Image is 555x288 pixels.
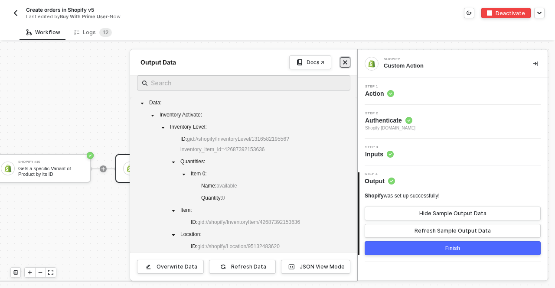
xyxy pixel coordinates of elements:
[191,219,300,225] span: ID :
[26,6,94,13] span: Create orders in Shopify v5
[180,207,192,213] span: Item :
[182,172,186,177] span: caret-down
[231,263,266,270] div: Refresh Data
[209,260,276,274] button: Refresh Data
[26,13,258,20] div: Last edited by - Now
[307,59,324,66] div: Docs ↗
[197,243,280,249] span: gid://shopify/Location/95132483620
[26,29,60,36] div: Workflow
[343,60,348,65] span: icon-close
[358,112,548,132] div: Step 2Authenticate Shopify [DOMAIN_NAME]
[105,29,108,36] span: 2
[481,8,531,18] button: deactivateDeactivate
[149,100,162,106] span: Data :
[365,177,395,185] span: Output
[365,207,541,220] button: Hide Sample Output Data
[415,227,491,234] div: Refresh Sample Output Data
[300,263,345,270] div: JSON View Mode
[137,58,180,67] div: Output Data
[170,124,207,130] span: Inventory Level :
[365,193,384,199] span: Shopify
[201,195,225,201] span: Quantity :
[384,58,514,61] div: Shopify
[180,159,205,165] span: Quantities :
[365,112,415,115] span: Step 2
[151,78,336,88] input: Search
[533,61,538,66] span: icon-collapse-right
[191,243,280,249] span: ID :
[281,260,350,274] button: JSON View Mode
[103,29,105,36] span: 1
[74,28,112,37] div: Logs
[358,172,548,255] div: Step 4Output Shopifywas set up successfully!Hide Sample Output DataRefresh Sample Output DataFinish
[180,136,289,152] span: gid://shopify/InventoryLevel/131658219556?inventory_item_id=42687392153636
[365,146,394,149] span: Step 3
[99,28,112,37] sup: 12
[467,10,472,16] span: icon-versioning
[140,101,144,106] span: caret-down
[12,10,19,16] img: back
[216,183,237,189] span: available
[161,126,165,130] span: caret-down
[222,195,225,201] span: 0
[180,136,289,152] span: ID :
[419,210,486,217] div: Hide Sample Output Data
[496,10,525,17] div: Deactivate
[368,60,375,68] img: integration-icon
[38,270,43,275] span: icon-minus
[365,172,395,176] span: Step 4
[365,192,440,200] div: was set up successfully!
[358,85,548,98] div: Step 1Action
[60,13,108,19] span: Buy With Prime User
[365,150,394,159] span: Inputs
[171,209,176,213] span: caret-down
[365,224,541,238] button: Refresh Sample Output Data
[445,245,460,252] div: Finish
[142,80,147,87] span: icon-search
[289,55,331,69] a: Docs ↗
[201,183,237,189] span: Name :
[365,116,415,125] span: Authenticate
[160,112,202,118] span: Inventory Activate :
[27,270,33,275] span: icon-play
[365,241,541,255] button: Finish
[150,113,155,118] span: caret-down
[137,260,204,274] button: Overwrite Data
[171,233,176,237] span: caret-down
[48,270,53,275] span: icon-expand
[487,10,492,16] img: deactivate
[358,146,548,159] div: Step 3Inputs
[180,231,202,237] span: Location :
[191,171,207,177] span: Item 0 :
[365,85,394,88] span: Step 1
[365,89,394,98] span: Action
[171,160,176,165] span: caret-down
[340,57,350,68] button: Close
[157,263,197,270] div: Overwrite Data
[10,8,21,18] button: back
[365,125,415,132] span: Shopify [DOMAIN_NAME]
[197,219,300,225] span: gid://shopify/InventoryItem/42687392153636
[384,62,519,70] div: Custom Action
